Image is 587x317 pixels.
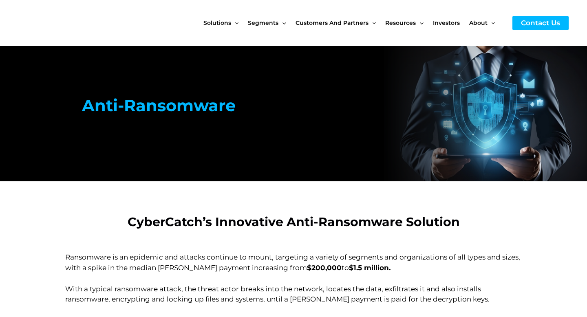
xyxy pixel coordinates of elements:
[433,6,469,40] a: Investors
[433,6,460,40] span: Investors
[416,6,423,40] span: Menu Toggle
[203,6,504,40] nav: Site Navigation: New Main Menu
[385,6,416,40] span: Resources
[65,214,522,230] h3: CyberCatch’s Innovative Anti-Ransomware Solution
[512,16,569,30] a: Contact Us
[488,6,495,40] span: Menu Toggle
[231,6,238,40] span: Menu Toggle
[469,6,488,40] span: About
[307,264,342,272] strong: $200,000
[65,253,520,272] span: Ransomware is an epidemic and attacks continue to mount, targeting a variety of segments and orga...
[296,6,369,40] span: Customers and Partners
[65,285,490,304] span: With a typical ransomware attack, the threat actor breaks into the network, locates the data, exf...
[369,6,376,40] span: Menu Toggle
[248,6,278,40] span: Segments
[278,6,286,40] span: Menu Toggle
[203,6,231,40] span: Solutions
[14,6,112,40] img: CyberCatch
[349,264,391,272] strong: $1.5 million.
[65,95,252,116] h2: Anti-Ransomware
